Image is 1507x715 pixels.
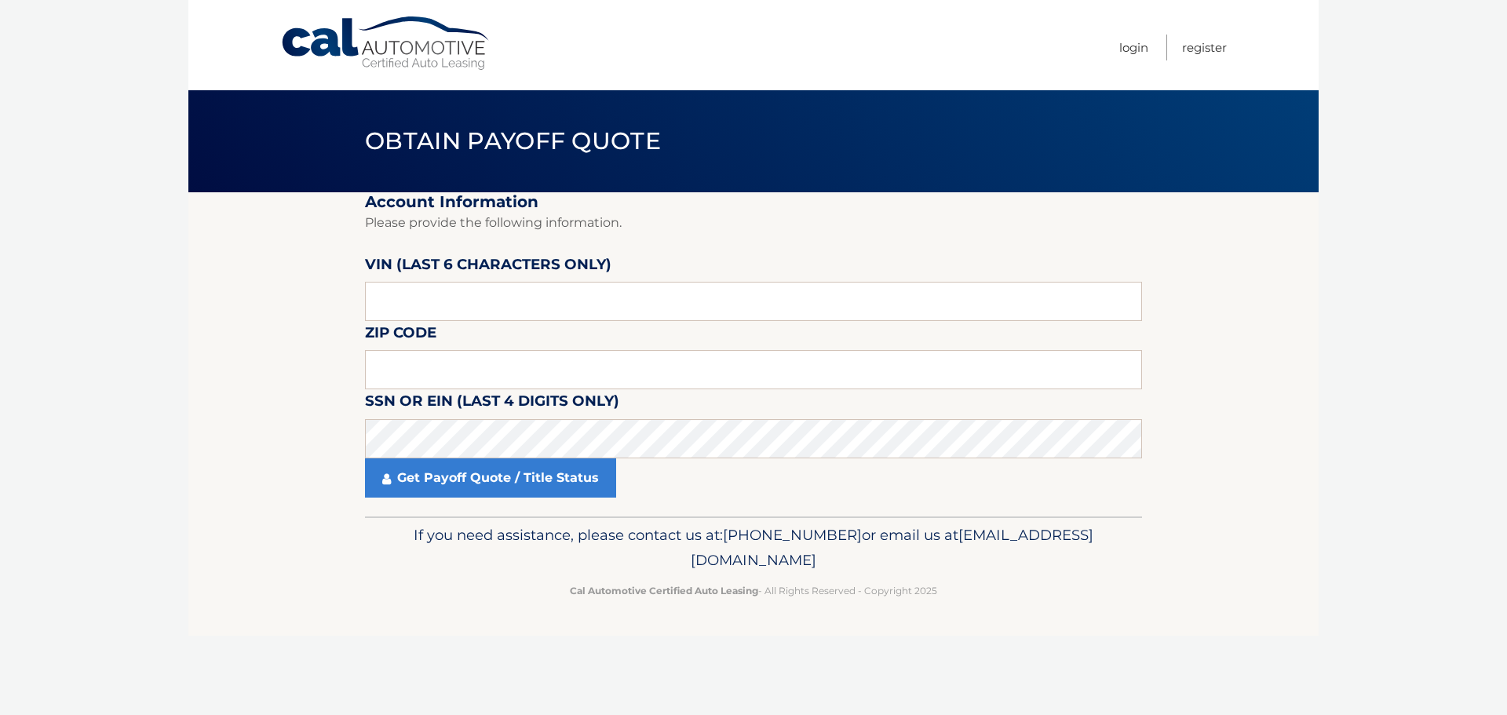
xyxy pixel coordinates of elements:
h2: Account Information [365,192,1142,212]
a: Get Payoff Quote / Title Status [365,458,616,498]
a: Login [1119,35,1148,60]
p: - All Rights Reserved - Copyright 2025 [375,582,1132,599]
label: VIN (last 6 characters only) [365,253,611,282]
p: Please provide the following information. [365,212,1142,234]
label: Zip Code [365,321,436,350]
span: [PHONE_NUMBER] [723,526,862,544]
span: Obtain Payoff Quote [365,126,661,155]
label: SSN or EIN (last 4 digits only) [365,389,619,418]
a: Cal Automotive [280,16,492,71]
p: If you need assistance, please contact us at: or email us at [375,523,1132,573]
a: Register [1182,35,1227,60]
strong: Cal Automotive Certified Auto Leasing [570,585,758,596]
